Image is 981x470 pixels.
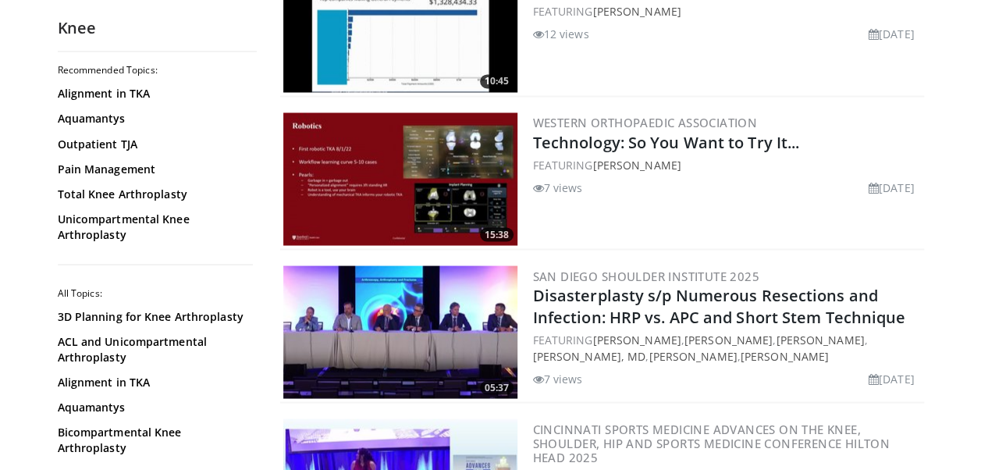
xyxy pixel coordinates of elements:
[592,4,681,19] a: [PERSON_NAME]
[58,18,257,38] h2: Knee
[480,74,514,88] span: 10:45
[480,380,514,394] span: 05:37
[58,186,249,201] a: Total Knee Arthroplasty
[592,332,681,347] a: [PERSON_NAME]
[283,265,517,398] a: 05:37
[58,111,249,126] a: Aquamantys
[58,374,249,390] a: Alignment in TKA
[684,332,773,347] a: [PERSON_NAME]
[533,348,646,363] a: [PERSON_NAME], MD
[533,268,759,283] a: San Diego Shoulder Institute 2025
[283,112,517,245] img: 89dd75dd-cf3f-4a22-8e08-15b423aadbbb.300x170_q85_crop-smart_upscale.jpg
[649,348,737,363] a: [PERSON_NAME]
[592,157,681,172] a: [PERSON_NAME]
[533,370,583,386] li: 7 views
[533,131,800,152] a: Technology: So You Want to Try It...
[533,156,921,173] div: FEATURING
[283,265,517,398] img: 7b57f22c-5213-4bef-a05f-3dadd91a2327.300x170_q85_crop-smart_upscale.jpg
[869,179,915,195] li: [DATE]
[533,26,589,42] li: 12 views
[58,424,249,455] a: Bicompartmental Knee Arthroplasty
[869,26,915,42] li: [DATE]
[58,64,253,77] h2: Recommended Topics:
[58,211,249,242] a: Unicompartmental Knee Arthroplasty
[533,331,921,364] div: FEATURING , , , , ,
[58,399,249,415] a: Aquamantys
[533,115,757,130] a: Western Orthopaedic Association
[776,332,864,347] a: [PERSON_NAME]
[869,370,915,386] li: [DATE]
[58,136,249,151] a: Outpatient TJA
[283,112,517,245] a: 15:38
[741,348,829,363] a: [PERSON_NAME]
[533,179,583,195] li: 7 views
[58,161,249,176] a: Pain Management
[533,3,921,20] div: FEATURING
[58,287,253,299] h2: All Topics:
[58,86,249,101] a: Alignment in TKA
[480,227,514,241] span: 15:38
[58,333,249,365] a: ACL and Unicompartmental Arthroplasty
[58,308,249,324] a: 3D Planning for Knee Arthroplasty
[533,284,906,327] a: Disasterplasty s/p Numerous Resections and Infection: HRP vs. APC and Short Stem Technique
[533,421,890,465] a: Cincinnati Sports Medicine Advances on the Knee, Shoulder, Hip and Sports Medicine Conference Hil...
